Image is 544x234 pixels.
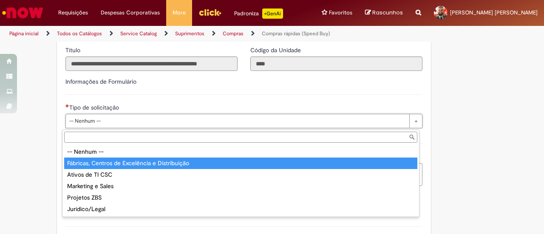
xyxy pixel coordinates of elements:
[64,169,417,180] div: Ativos de TI CSC
[64,146,417,158] div: -- Nenhum --
[64,192,417,203] div: Projetos ZBS
[64,180,417,192] div: Marketing e Sales
[64,203,417,215] div: Jurídico/Legal
[62,144,419,217] ul: Tipo de solicitação
[64,158,417,169] div: Fábricas, Centros de Excelência e Distribuição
